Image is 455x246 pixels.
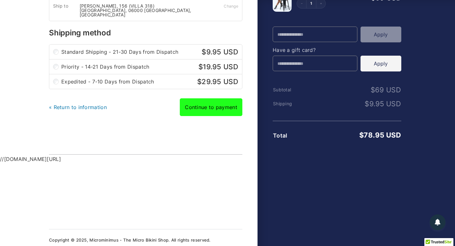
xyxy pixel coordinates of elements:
span: $ [359,131,364,139]
div: [PERSON_NAME], 156 (VILLA 318) [GEOGRAPHIC_DATA], 06000 [GEOGRAPHIC_DATA], [GEOGRAPHIC_DATA] [80,4,208,17]
a: Continue to payment [180,98,242,116]
bdi: 9.95 USD [198,48,238,56]
label: Priority - 14-21 Days from Dispatch [61,63,238,70]
a: Edit [306,2,316,5]
h4: Have a gift card? [273,47,401,52]
label: Expedited - 7-10 Days from Dispatch [61,78,238,85]
th: Shipping [273,101,316,106]
label: Standard Shipping - 21-30 Days from Dispatch [61,48,238,55]
p: Copyright © 2025, Microminimus - The Micro Bikini Shop. All rights reserved. [49,238,242,242]
span: $ [371,86,375,94]
iframe: TrustedSite Certified [54,162,149,209]
span: $ [198,63,203,71]
span: $ [202,48,206,56]
h3: Shipping method [49,29,242,37]
bdi: 19.95 USD [195,63,238,71]
bdi: 78.95 USD [359,131,401,139]
button: Apply [361,27,401,42]
div: Ship to [53,4,80,17]
span: $ [365,100,369,108]
button: Apply [361,56,401,71]
th: Total [273,132,316,139]
span: $ [197,77,202,86]
bdi: 69 USD [371,86,401,94]
bdi: 9.95 USD [365,100,401,108]
a: Change [224,4,238,9]
bdi: 29.95 USD [194,77,238,86]
th: Subtotal [273,87,316,92]
a: « Return to information [49,104,107,110]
